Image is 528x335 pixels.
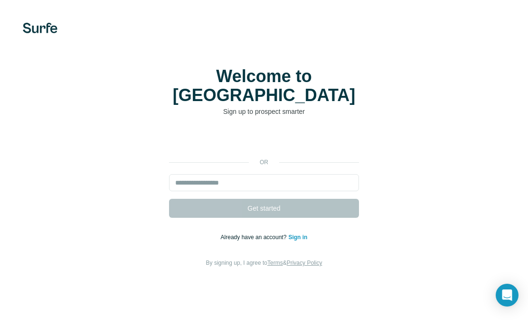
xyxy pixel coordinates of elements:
[164,130,364,151] iframe: [Googleでログイン]ボタン
[287,260,322,266] a: Privacy Policy
[496,284,519,307] div: Open Intercom Messenger
[267,260,283,266] a: Terms
[249,158,279,167] p: or
[221,234,289,241] span: Already have an account?
[288,234,307,241] a: Sign in
[206,260,322,266] span: By signing up, I agree to &
[169,107,359,116] p: Sign up to prospect smarter
[169,130,359,151] div: Google でログイン。新しいタブで開きます
[169,67,359,105] h1: Welcome to [GEOGRAPHIC_DATA]
[23,23,57,33] img: Surfe's logo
